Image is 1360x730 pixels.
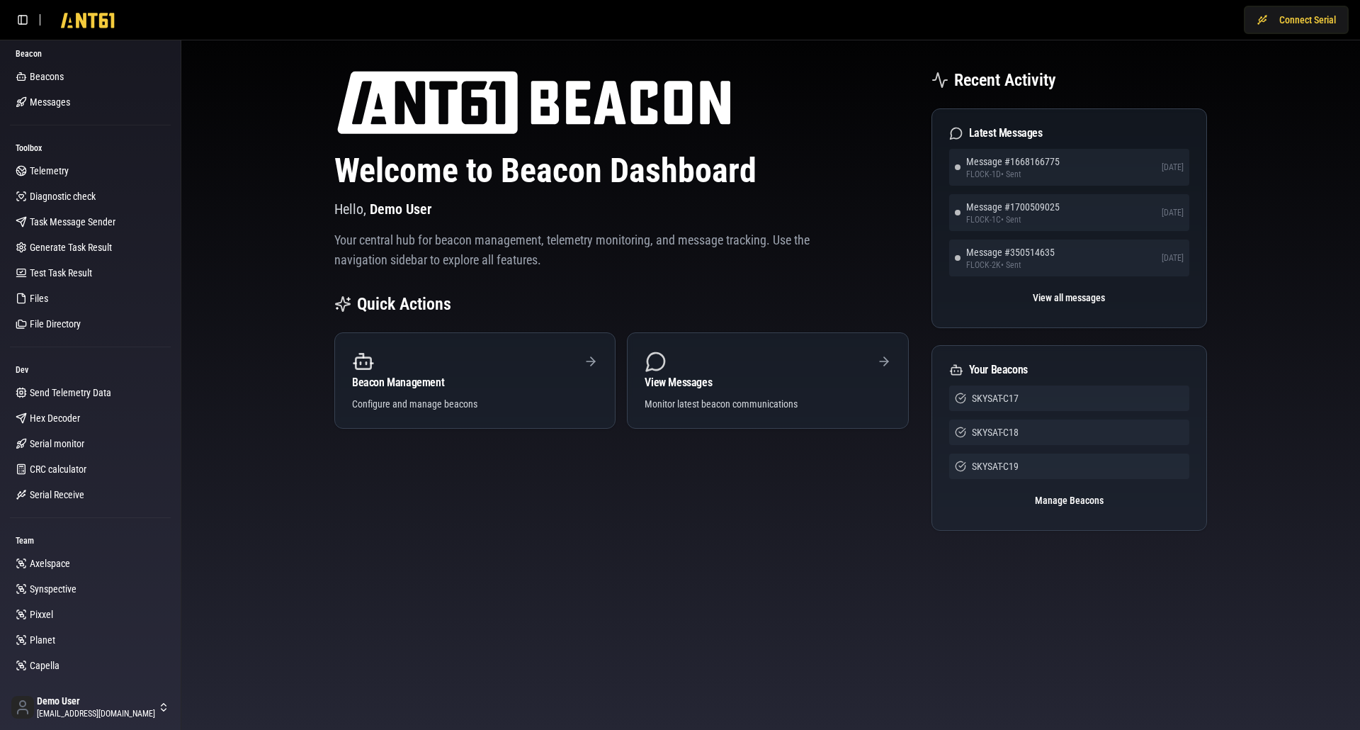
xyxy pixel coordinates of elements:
[949,285,1189,310] button: View all messages
[30,437,84,451] span: Serial monitor
[954,69,1056,91] h2: Recent Activity
[10,287,171,310] a: Files
[30,684,69,698] span: OroraTech
[10,529,171,552] div: Team
[6,690,175,724] button: Demo User[EMAIL_ADDRESS][DOMAIN_NAME]
[334,69,733,137] img: ANT61 logo
[10,680,171,702] a: OroraTech
[949,126,1189,140] div: Latest Messages
[972,425,1019,439] span: SKYSAT-C18
[30,215,115,229] span: Task Message Sender
[30,411,80,425] span: Hex Decoder
[30,658,59,673] span: Capella
[30,462,86,476] span: CRC calculator
[30,607,53,622] span: Pixxel
[966,169,1060,180] span: FLOCK-1D • Sent
[334,230,810,270] p: Your central hub for beacon management, telemetry monitoring, and message tracking. Use the navig...
[10,629,171,651] a: Planet
[30,556,70,571] span: Axelspace
[370,201,432,218] span: Demo User
[10,483,171,506] a: Serial Receive
[1162,252,1184,264] span: [DATE]
[10,159,171,182] a: Telemetry
[37,708,155,719] span: [EMAIL_ADDRESS][DOMAIN_NAME]
[966,214,1060,225] span: FLOCK-1C • Sent
[966,200,1060,214] span: Message # 1700509025
[30,266,92,280] span: Test Task Result
[10,137,171,159] div: Toolbox
[949,363,1189,377] div: Your Beacons
[10,313,171,335] a: File Directory
[966,259,1055,271] span: FLOCK-2K • Sent
[334,199,909,219] p: Hello,
[10,210,171,233] a: Task Message Sender
[1244,6,1349,34] button: Connect Serial
[352,377,598,388] div: Beacon Management
[10,185,171,208] a: Diagnostic check
[30,189,96,203] span: Diagnostic check
[645,377,890,388] div: View Messages
[966,155,1060,169] span: Message # 1668166775
[10,91,171,113] a: Messages
[10,654,171,677] a: Capella
[972,459,1019,473] span: SKYSAT-C19
[334,154,909,188] h1: Welcome to Beacon Dashboard
[1162,207,1184,218] span: [DATE]
[30,582,76,596] span: Synspective
[10,458,171,481] a: CRC calculator
[30,386,111,400] span: Send Telemetry Data
[10,359,171,381] div: Dev
[10,407,171,429] a: Hex Decoder
[10,381,171,404] a: Send Telemetry Data
[10,578,171,600] a: Synspective
[10,552,171,575] a: Axelspace
[949,488,1189,513] button: Manage Beacons
[10,236,171,259] a: Generate Task Result
[30,488,84,502] span: Serial Receive
[30,240,112,254] span: Generate Task Result
[352,397,598,411] div: Configure and manage beacons
[37,695,155,708] span: Demo User
[30,633,55,647] span: Planet
[10,65,171,88] a: Beacons
[30,317,81,331] span: File Directory
[972,391,1019,405] span: SKYSAT-C17
[10,43,171,65] div: Beacon
[357,293,451,315] h2: Quick Actions
[10,432,171,455] a: Serial monitor
[30,69,64,84] span: Beacons
[1162,162,1184,173] span: [DATE]
[645,397,890,411] div: Monitor latest beacon communications
[10,262,171,284] a: Test Task Result
[30,291,48,305] span: Files
[10,603,171,626] a: Pixxel
[966,245,1055,259] span: Message # 350514635
[30,164,69,178] span: Telemetry
[30,95,70,109] span: Messages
